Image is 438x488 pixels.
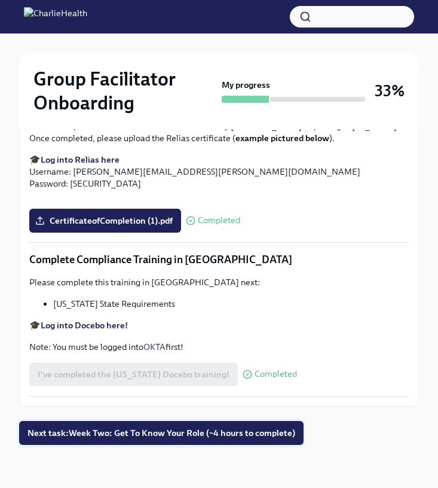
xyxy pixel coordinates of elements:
p: Complete Compliance Training in [GEOGRAPHIC_DATA] [29,252,409,267]
span: Completed [255,370,297,379]
strong: My progress [222,79,270,91]
img: CharlieHealth [24,7,87,26]
strong: example pictured below [235,133,329,144]
li: [US_STATE] State Requirements [53,298,409,310]
p: Please complete the Relias course titled "Mandatory [MEDICAL_DATA] Reporting in [US_STATE]." Once... [29,120,409,144]
p: 🎓 [29,319,409,331]
span: Next task : Week Two: Get To Know Your Role (~4 hours to complete) [27,427,295,439]
a: Log into Docebo here! [41,320,128,331]
a: Log into Relias here [41,154,120,165]
p: 🎓 Username: [PERSON_NAME][EMAIL_ADDRESS][PERSON_NAME][DOMAIN_NAME] Password: [SECURITY_DATA] [29,154,409,190]
span: Completed [198,216,240,225]
p: Please complete this training in [GEOGRAPHIC_DATA] next: [29,276,409,288]
a: OKTA [143,341,166,352]
button: Next task:Week Two: Get To Know Your Role (~4 hours to complete) [19,421,304,445]
p: Note: You must be logged into first! [29,341,409,353]
label: CertificateofCompletion (1).pdf [29,209,181,233]
h3: 33% [375,80,405,102]
span: CertificateofCompletion (1).pdf [38,215,173,227]
h2: Group Facilitator Onboarding [33,67,217,115]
